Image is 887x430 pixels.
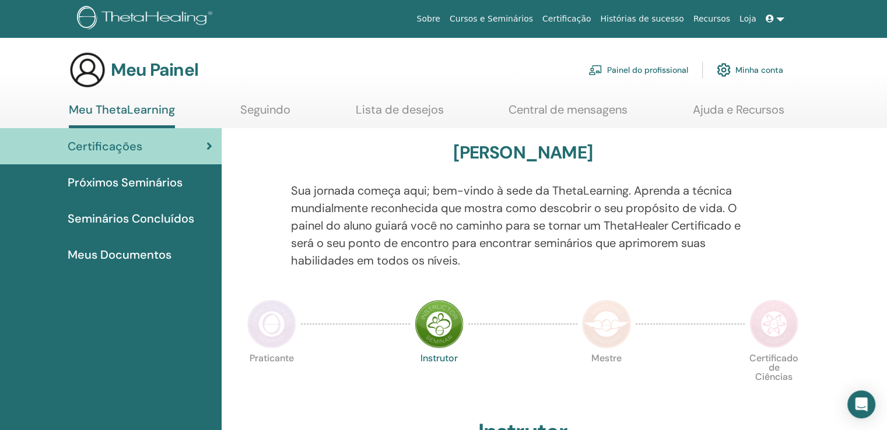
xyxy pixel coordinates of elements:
[291,183,741,268] font: Sua jornada começa aqui; bem-vindo à sede da ThetaLearning. Aprenda a técnica mundialmente reconh...
[538,8,595,30] a: Certificação
[595,8,688,30] a: Histórias de sucesso
[735,65,783,76] font: Minha conta
[689,8,735,30] a: Recursos
[717,60,731,80] img: cog.svg
[591,352,622,364] font: Mestre
[412,8,444,30] a: Sobre
[739,14,756,23] font: Loja
[749,299,798,348] img: Certificado de Ciências
[847,390,875,418] div: Open Intercom Messenger
[250,352,294,364] font: Praticante
[717,57,783,83] a: Minha conta
[749,352,798,383] font: Certificado de Ciências
[509,103,627,125] a: Central de mensagens
[356,102,444,117] font: Lista de desejos
[69,51,106,89] img: generic-user-icon.jpg
[68,175,183,190] font: Próximos Seminários
[582,299,631,348] img: Mestre
[415,299,464,348] img: Instrutor
[588,57,688,83] a: Painel do profissional
[450,14,533,23] font: Cursos e Seminários
[416,14,440,23] font: Sobre
[693,14,730,23] font: Recursos
[356,103,444,125] a: Lista de desejos
[542,14,591,23] font: Certificação
[68,247,171,262] font: Meus Documentos
[693,103,784,125] a: Ajuda e Recursos
[735,8,761,30] a: Loja
[247,299,296,348] img: Praticante
[693,102,784,117] font: Ajuda e Recursos
[240,102,290,117] font: Seguindo
[453,141,592,164] font: [PERSON_NAME]
[445,8,538,30] a: Cursos e Seminários
[420,352,458,364] font: Instrutor
[77,6,216,32] img: logo.png
[240,103,290,125] a: Seguindo
[607,65,688,76] font: Painel do profissional
[69,102,175,117] font: Meu ThetaLearning
[68,211,194,226] font: Seminários Concluídos
[588,65,602,75] img: chalkboard-teacher.svg
[111,58,198,81] font: Meu Painel
[69,103,175,128] a: Meu ThetaLearning
[68,139,142,154] font: Certificações
[600,14,683,23] font: Histórias de sucesso
[509,102,627,117] font: Central de mensagens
